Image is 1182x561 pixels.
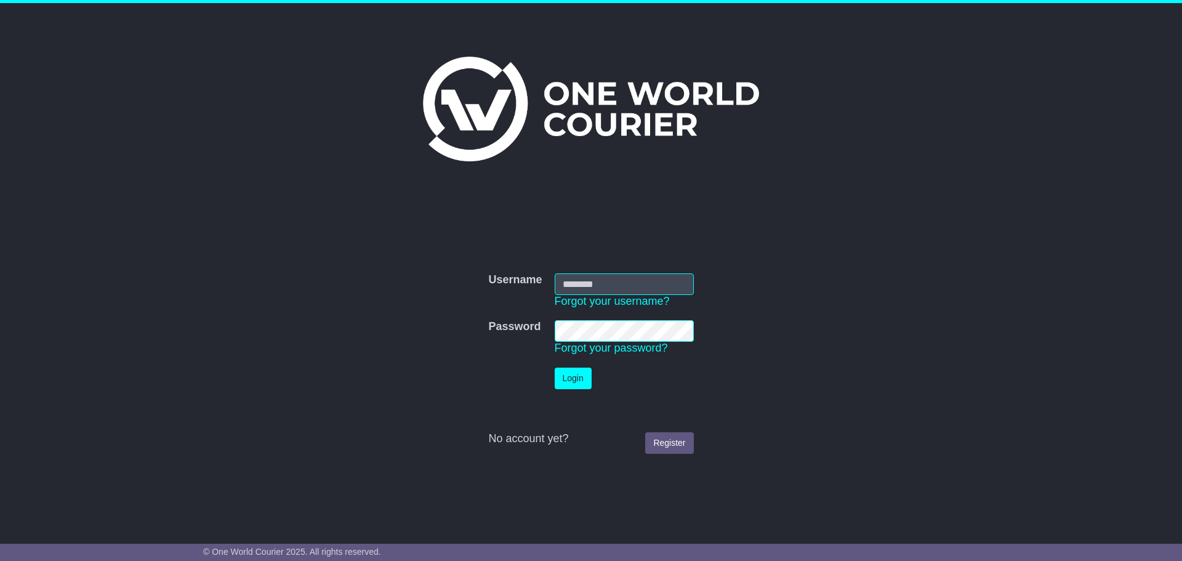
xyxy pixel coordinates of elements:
button: Login [555,368,592,389]
div: No account yet? [488,432,693,446]
label: Username [488,273,542,287]
span: © One World Courier 2025. All rights reserved. [203,547,381,557]
a: Forgot your username? [555,295,670,307]
img: One World [423,57,759,161]
a: Register [645,432,693,454]
label: Password [488,320,541,334]
a: Forgot your password? [555,342,668,354]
